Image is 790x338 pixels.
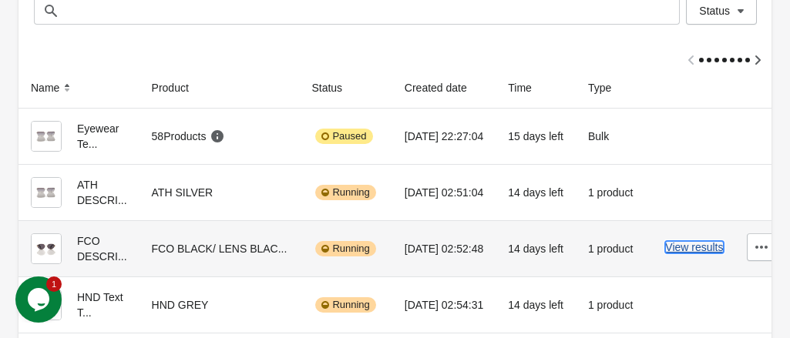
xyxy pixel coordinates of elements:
[15,276,65,323] iframe: chat widget
[508,289,563,320] div: 14 days left
[31,233,127,264] div: FCO DESCRI...
[405,177,483,208] div: [DATE] 02:51:04
[665,241,723,253] button: View results
[398,74,489,102] button: Created date
[405,289,483,320] div: [DATE] 02:54:31
[502,74,553,102] button: Time
[315,185,375,200] div: Running
[31,177,127,208] div: ATH DESCRI...
[146,74,210,102] button: Product
[315,297,375,313] div: Running
[588,121,633,152] div: Bulk
[588,233,633,264] div: 1 product
[305,74,364,102] button: Status
[152,289,287,320] div: HND GREY
[699,5,730,17] span: Status
[152,129,226,144] div: 58 Products
[31,121,127,152] div: Eyewear Te...
[152,177,287,208] div: ATH SILVER
[508,121,563,152] div: 15 days left
[508,233,563,264] div: 14 days left
[315,241,375,256] div: Running
[508,177,563,208] div: 14 days left
[588,289,633,320] div: 1 product
[582,74,633,102] button: Type
[25,74,81,102] button: Name
[588,177,633,208] div: 1 product
[315,129,372,144] div: Paused
[405,233,483,264] div: [DATE] 02:52:48
[31,289,127,320] div: HND Text T...
[405,121,483,152] div: [DATE] 22:27:04
[152,233,287,264] div: FCO BLACK/ LENS BLAC...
